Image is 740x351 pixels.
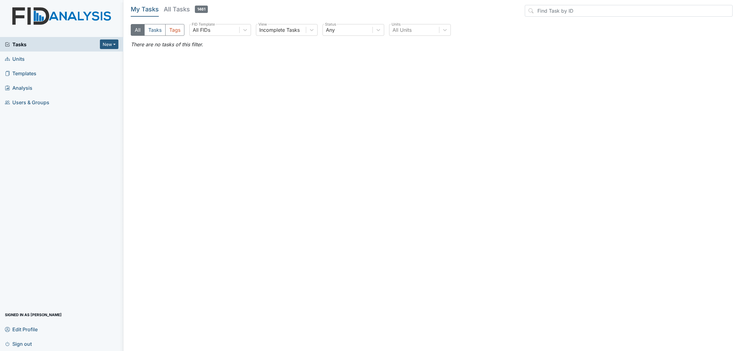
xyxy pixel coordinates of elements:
button: Tasks [144,24,166,36]
button: New [100,39,118,49]
h5: All Tasks [164,5,208,14]
span: Templates [5,68,36,78]
span: Units [5,54,25,64]
div: All Units [393,26,412,34]
input: Find Task by ID [525,5,733,17]
button: All [131,24,145,36]
button: Tags [165,24,184,36]
em: There are no tasks of this filter. [131,41,203,47]
span: Signed in as [PERSON_NAME] [5,310,62,320]
div: Type filter [131,24,184,36]
span: Users & Groups [5,97,49,107]
span: Edit Profile [5,324,38,334]
div: Any [326,26,335,34]
div: All FIDs [193,26,210,34]
span: 1461 [195,6,208,13]
a: Tasks [5,41,100,48]
span: Analysis [5,83,32,93]
div: Incomplete Tasks [259,26,300,34]
span: Sign out [5,339,32,349]
h5: My Tasks [131,5,159,14]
